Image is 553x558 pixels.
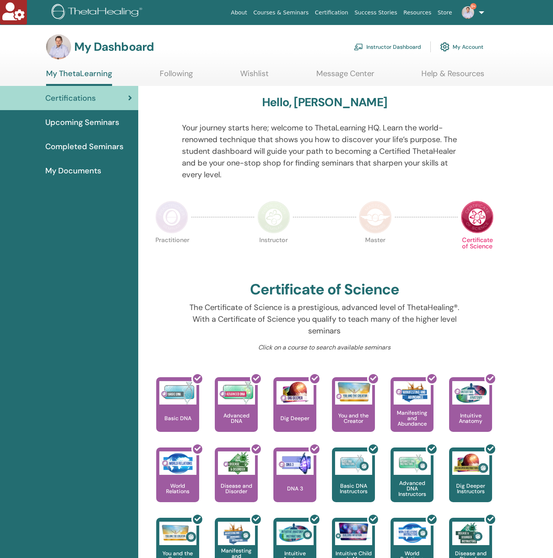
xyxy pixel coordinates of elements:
[359,237,392,270] p: Master
[461,237,494,270] p: Certificate of Science
[462,6,474,19] img: default.jpg
[228,5,250,20] a: About
[156,483,199,494] p: World Relations
[182,301,467,337] p: The Certificate of Science is a prestigious, advanced level of ThetaHealing®. With a Certificate ...
[435,5,455,20] a: Store
[312,5,351,20] a: Certification
[449,413,492,424] p: Intuitive Anatomy
[240,69,269,84] a: Wishlist
[74,40,154,54] h3: My Dashboard
[449,447,492,518] a: Dig Deeper Instructors Dig Deeper Instructors
[45,141,123,152] span: Completed Seminars
[215,447,258,518] a: Disease and Disorder Disease and Disorder
[156,377,199,447] a: Basic DNA Basic DNA
[335,522,372,541] img: Intuitive Child In Me Instructors
[160,69,193,84] a: Following
[250,281,399,299] h2: Certificate of Science
[449,483,492,494] p: Dig Deeper Instructors
[46,69,112,86] a: My ThetaLearning
[215,413,258,424] p: Advanced DNA
[335,381,372,403] img: You and the Creator
[332,413,375,424] p: You and the Creator
[351,5,400,20] a: Success Stories
[391,447,433,518] a: Advanced DNA Instructors Advanced DNA Instructors
[45,165,101,176] span: My Documents
[46,34,71,59] img: default.jpg
[156,447,199,518] a: World Relations World Relations
[394,381,431,405] img: Manifesting and Abundance
[332,483,375,494] p: Basic DNA Instructors
[159,522,196,545] img: You and the Creator Instructors
[273,447,316,518] a: DNA 3 DNA 3
[52,4,145,21] img: logo.png
[276,451,314,475] img: DNA 3
[394,522,431,545] img: World Relations Instructors
[452,451,489,475] img: Dig Deeper Instructors
[218,522,255,545] img: Manifesting and Abundance Instructors
[276,381,314,405] img: Dig Deeper
[159,381,196,405] img: Basic DNA
[45,92,96,104] span: Certifications
[159,451,196,475] img: World Relations
[277,415,312,421] p: Dig Deeper
[354,38,421,55] a: Instructor Dashboard
[332,447,375,518] a: Basic DNA Instructors Basic DNA Instructors
[470,3,476,9] span: 9+
[155,201,188,234] img: Practitioner
[182,343,467,352] p: Click on a course to search available seminars
[335,451,372,475] img: Basic DNA Instructors
[262,95,387,109] h3: Hello, [PERSON_NAME]
[452,381,489,405] img: Intuitive Anatomy
[316,69,374,84] a: Message Center
[400,5,435,20] a: Resources
[391,410,433,426] p: Manifesting and Abundance
[218,451,255,475] img: Disease and Disorder
[421,69,484,84] a: Help & Resources
[391,480,433,497] p: Advanced DNA Instructors
[276,522,314,545] img: Intuitive Anatomy Instructors
[155,237,188,270] p: Practitioner
[332,377,375,447] a: You and the Creator You and the Creator
[440,40,450,53] img: cog.svg
[215,377,258,447] a: Advanced DNA Advanced DNA
[391,377,433,447] a: Manifesting and Abundance Manifesting and Abundance
[359,201,392,234] img: Master
[394,451,431,475] img: Advanced DNA Instructors
[250,5,312,20] a: Courses & Seminars
[182,122,467,180] p: Your journey starts here; welcome to ThetaLearning HQ. Learn the world-renowned technique that sh...
[257,201,290,234] img: Instructor
[461,201,494,234] img: Certificate of Science
[218,381,255,405] img: Advanced DNA
[449,377,492,447] a: Intuitive Anatomy Intuitive Anatomy
[452,522,489,545] img: Disease and Disorder Instructors
[257,237,290,270] p: Instructor
[215,483,258,494] p: Disease and Disorder
[273,377,316,447] a: Dig Deeper Dig Deeper
[354,43,363,50] img: chalkboard-teacher.svg
[45,116,119,128] span: Upcoming Seminars
[440,38,483,55] a: My Account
